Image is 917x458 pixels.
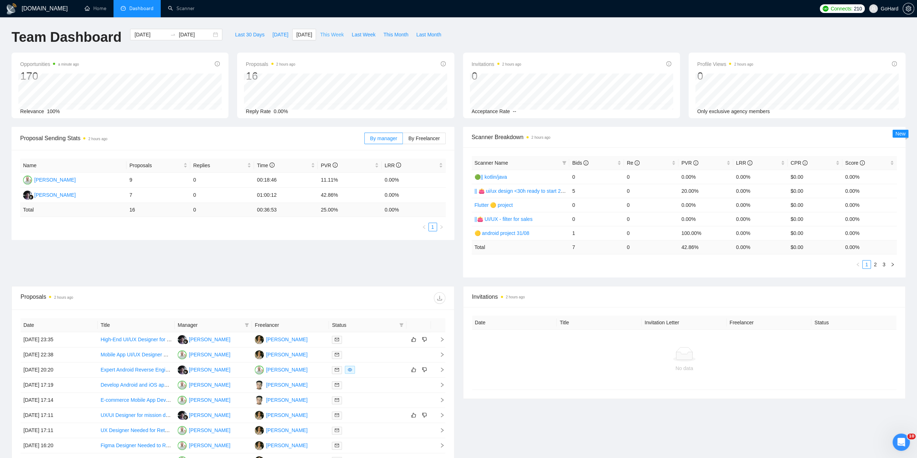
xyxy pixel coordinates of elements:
[178,336,230,342] a: RR[PERSON_NAME]
[642,316,727,330] th: Invitation Letter
[697,108,770,114] span: Only exclusive agency members
[862,260,871,269] li: 1
[892,61,897,66] span: info-circle
[441,61,446,66] span: info-circle
[506,295,525,299] time: 2 hours ago
[475,174,507,180] a: 🟢|| kotlin/java
[20,108,44,114] span: Relevance
[842,240,897,254] td: 0.00 %
[12,29,121,46] h1: Team Dashboard
[23,192,76,197] a: RR[PERSON_NAME]
[21,347,98,363] td: [DATE] 22:38
[23,175,32,184] img: IV
[624,226,679,240] td: 0
[569,184,624,198] td: 5
[246,60,295,68] span: Proposals
[190,203,254,217] td: 0
[255,412,307,418] a: OT[PERSON_NAME]
[179,31,212,39] input: End date
[736,160,753,166] span: LRR
[627,160,640,166] span: Re
[666,61,671,66] span: info-circle
[348,368,352,372] span: eye
[842,170,897,184] td: 0.00%
[352,31,375,39] span: Last Week
[21,292,233,304] div: Proposals
[126,203,190,217] td: 16
[434,295,445,301] span: download
[733,184,788,198] td: 0.00%
[475,216,533,222] a: ||👛 UI/UX - filter for sales
[296,31,312,39] span: [DATE]
[791,160,807,166] span: CPR
[733,240,788,254] td: 0.00 %
[255,381,264,390] img: BP
[895,131,905,137] span: New
[23,177,76,182] a: IV[PERSON_NAME]
[320,31,344,39] span: This Week
[243,320,250,330] span: filter
[635,160,640,165] span: info-circle
[129,161,182,169] span: Proposals
[472,69,521,83] div: 0
[318,203,382,217] td: 25.00 %
[178,366,230,372] a: RR[PERSON_NAME]
[318,173,382,188] td: 11.11%
[276,62,295,66] time: 2 hours ago
[842,212,897,226] td: 0.00%
[561,157,568,168] span: filter
[429,223,437,231] a: 1
[178,365,187,374] img: RR
[101,412,195,418] a: UX/UI Designer for mission driven start-up
[475,160,508,166] span: Scanner Name
[335,413,339,417] span: mail
[274,108,288,114] span: 0.00%
[562,161,566,165] span: filter
[422,337,427,342] span: dislike
[178,412,230,418] a: RR[PERSON_NAME]
[335,428,339,432] span: mail
[272,31,288,39] span: [DATE]
[255,335,264,344] img: OT
[678,212,733,226] td: 0.00%
[412,29,445,40] button: Last Month
[255,351,307,357] a: OT[PERSON_NAME]
[411,412,416,418] span: like
[98,408,175,423] td: UX/UI Designer for mission driven start-up
[624,184,679,198] td: 0
[6,3,17,15] img: logo
[183,415,188,420] img: gigradar-bm.png
[903,6,914,12] span: setting
[811,316,896,330] th: Status
[292,29,316,40] button: [DATE]
[569,212,624,226] td: 0
[255,350,264,359] img: OT
[733,212,788,226] td: 0.00%
[439,225,444,229] span: right
[178,396,187,405] img: IV
[422,225,426,229] span: left
[21,318,98,332] th: Date
[178,426,187,435] img: IV
[252,318,329,332] th: Freelancer
[190,173,254,188] td: 0
[903,3,914,14] button: setting
[318,188,382,203] td: 42.86%
[255,442,307,448] a: OT[PERSON_NAME]
[420,365,429,374] button: dislike
[254,203,318,217] td: 00:36:53
[880,260,888,269] li: 3
[396,163,401,168] span: info-circle
[842,184,897,198] td: 0.00%
[189,381,230,389] div: [PERSON_NAME]
[183,339,188,344] img: gigradar-bm.png
[134,31,167,39] input: Start date
[434,443,445,448] span: right
[569,170,624,184] td: 0
[420,335,429,344] button: dislike
[254,188,318,203] td: 01:00:12
[178,411,187,420] img: RR
[903,6,914,12] a: setting
[437,223,446,231] li: Next Page
[28,195,34,200] img: gigradar-bm.png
